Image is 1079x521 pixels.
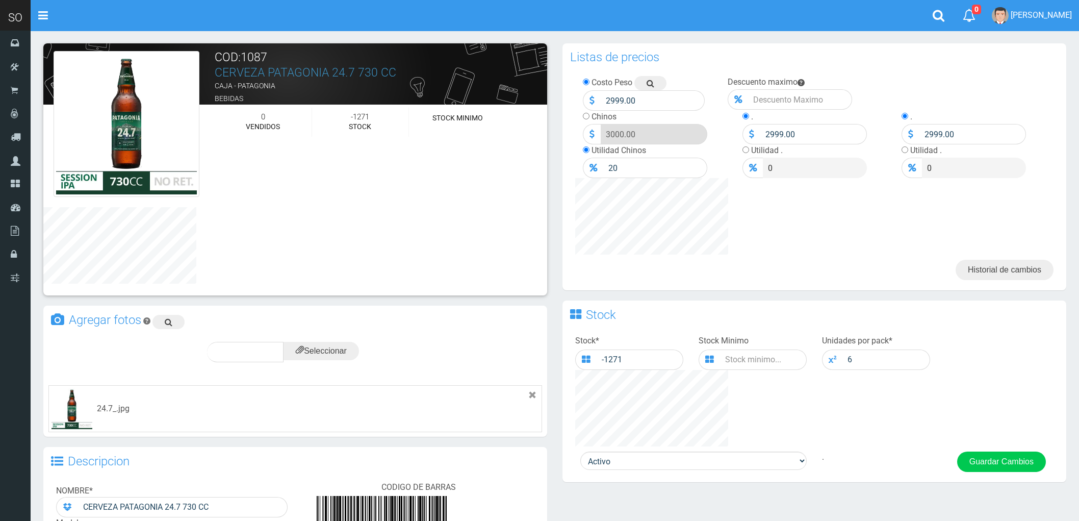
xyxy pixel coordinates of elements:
[152,315,185,329] a: Buscar imagen en google
[748,89,852,110] input: Descuento Maximo
[54,51,199,197] img: 24.7_.jpg
[296,346,347,355] span: Seleccionar
[763,158,867,178] input: Precio .
[215,94,243,103] font: BEBIDAS
[592,78,632,87] label: Costo Peso
[842,350,930,370] input: 1
[592,145,646,155] label: Utilidad Chinos
[957,452,1046,472] button: Guardar Cambios
[97,403,130,415] div: 24.7_.jpg
[246,122,280,131] font: VENDIDOS
[215,82,275,90] font: CAJA - PATAGONIA
[586,309,616,321] h3: Stock
[728,77,798,87] label: Descuento maximo
[822,335,892,347] label: Unidades por pack
[822,452,824,462] span: .
[570,51,659,63] h3: Listas de precios
[972,5,981,14] span: 0
[351,112,369,121] font: -1271
[699,335,749,347] label: Stock Minimo
[597,350,683,370] input: Stock total...
[349,122,371,131] font: STOCK
[56,482,93,497] label: NOMBRE
[215,66,396,80] a: CERVEZA PATAGONIA 24.7 730 CC
[69,314,141,326] h3: Agregar fotos
[603,158,707,178] input: Precio Venta...
[592,112,616,121] label: Chinos
[575,335,599,347] label: Stock
[910,112,912,121] label: .
[261,112,265,121] font: 0
[760,124,867,144] input: Precio .
[215,51,267,64] font: COD:1087
[601,124,707,144] input: Precio Venta...
[1011,10,1072,20] span: [PERSON_NAME]
[910,145,942,155] label: Utilidad .
[992,7,1009,24] img: User Image
[919,124,1026,144] input: Precio .
[922,158,1026,178] input: Precio .
[634,76,666,90] a: Buscar precio en google
[751,145,783,155] label: Utilidad .
[601,90,705,111] input: Precio Costo...
[751,112,753,121] label: .
[52,388,92,429] img: 24.7_.jpg
[381,482,456,493] label: CODIGO DE BARRAS
[68,455,130,467] h3: Descripcion
[720,350,807,370] input: Stock minimo...
[432,114,483,122] font: STOCK MINIMO
[956,260,1054,280] a: Historial de cambios
[78,497,288,517] input: Escribe el Nombre del producto...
